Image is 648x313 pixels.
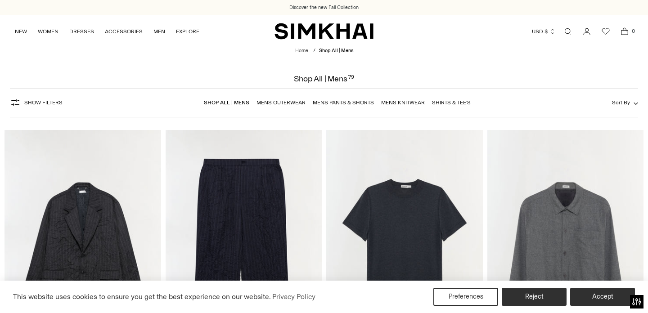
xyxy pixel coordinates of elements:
[570,288,635,306] button: Accept
[502,288,567,306] button: Reject
[381,99,425,106] a: Mens Knitwear
[256,99,306,106] a: Mens Outerwear
[295,48,308,54] a: Home
[612,98,638,107] button: Sort By
[319,48,353,54] span: Shop All | Mens
[274,22,373,40] a: SIMKHAI
[38,22,58,41] a: WOMEN
[204,99,249,106] a: Shop All | Mens
[612,99,630,106] span: Sort By
[294,75,354,83] h1: Shop All | Mens
[432,99,471,106] a: Shirts & Tee's
[105,22,143,41] a: ACCESSORIES
[10,95,63,110] button: Show Filters
[532,22,556,41] button: USD $
[153,22,165,41] a: MEN
[616,22,634,40] a: Open cart modal
[13,292,271,301] span: This website uses cookies to ensure you get the best experience on our website.
[176,22,199,41] a: EXPLORE
[204,93,471,112] nav: Linked collections
[629,27,637,35] span: 0
[69,22,94,41] a: DRESSES
[24,99,63,106] span: Show Filters
[289,4,359,11] a: Discover the new Fall Collection
[578,22,596,40] a: Go to the account page
[433,288,498,306] button: Preferences
[271,290,317,304] a: Privacy Policy (opens in a new tab)
[597,22,615,40] a: Wishlist
[313,47,315,55] div: /
[15,22,27,41] a: NEW
[559,22,577,40] a: Open search modal
[295,47,353,55] nav: breadcrumbs
[348,75,354,83] div: 79
[313,99,374,106] a: Mens Pants & Shorts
